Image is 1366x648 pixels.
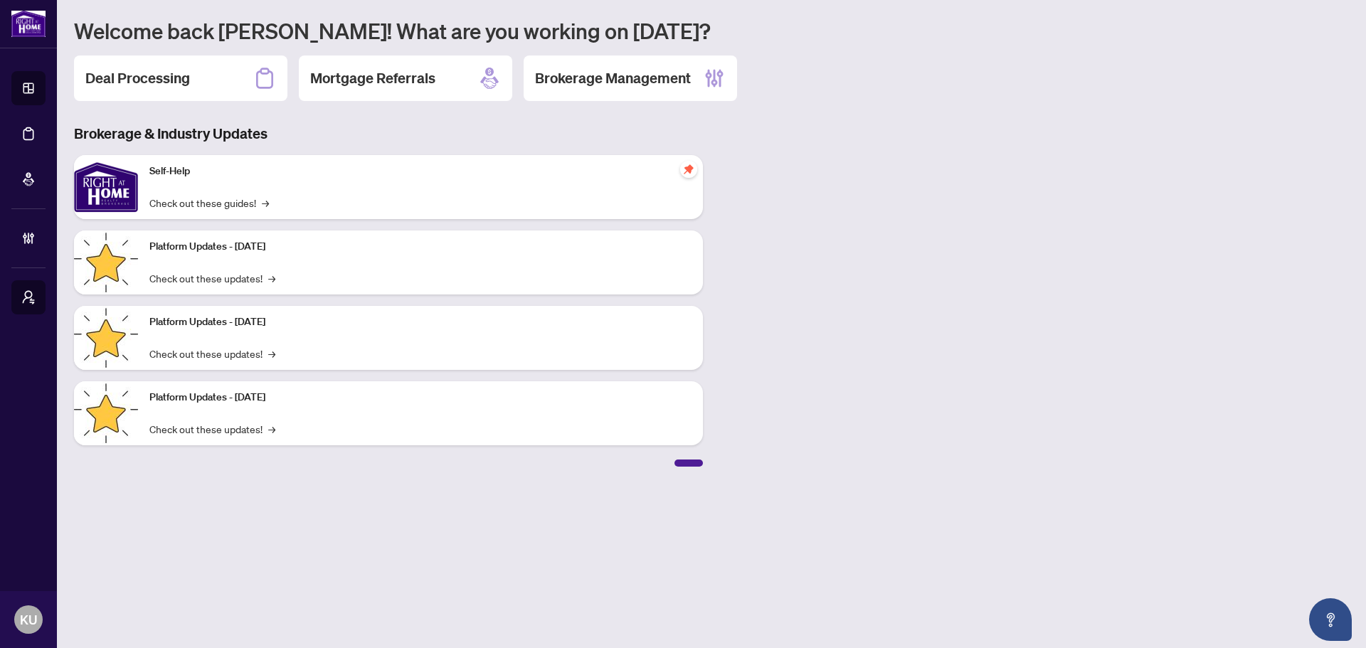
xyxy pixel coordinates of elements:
h3: Brokerage & Industry Updates [74,124,703,144]
h1: Welcome back [PERSON_NAME]! What are you working on [DATE]? [74,17,1349,44]
span: → [268,421,275,437]
a: Check out these guides!→ [149,195,269,211]
span: pushpin [680,161,697,178]
p: Platform Updates - [DATE] [149,314,692,330]
img: Platform Updates - June 23, 2025 [74,381,138,445]
span: KU [20,610,37,630]
a: Check out these updates!→ [149,421,275,437]
img: Platform Updates - July 8, 2025 [74,306,138,370]
a: Check out these updates!→ [149,346,275,361]
h2: Mortgage Referrals [310,68,435,88]
span: user-switch [21,290,36,304]
h2: Brokerage Management [535,68,691,88]
h2: Deal Processing [85,68,190,88]
a: Check out these updates!→ [149,270,275,286]
img: Self-Help [74,155,138,219]
span: → [268,270,275,286]
button: Open asap [1309,598,1352,641]
span: → [268,346,275,361]
span: → [262,195,269,211]
p: Platform Updates - [DATE] [149,239,692,255]
p: Self-Help [149,164,692,179]
img: Platform Updates - July 21, 2025 [74,230,138,294]
img: logo [11,11,46,37]
p: Platform Updates - [DATE] [149,390,692,405]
